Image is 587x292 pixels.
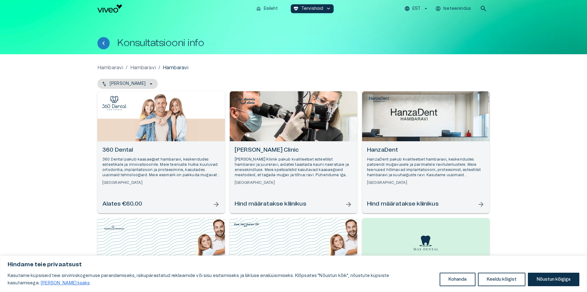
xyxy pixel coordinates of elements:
p: 360 Dental pakub kaasaegset hambaravi, keskendudes esteetikale ja innovatsioonile. Meie teenuste ... [102,157,220,178]
span: ecg_heart [293,6,299,11]
img: Dr. Dennis Clinic logo [234,96,259,106]
h6: HanzaDent [367,146,485,154]
p: Esileht [264,6,278,12]
p: Iseteenindus [443,6,471,12]
img: HanzaDent logo [367,96,391,104]
img: Kose Hambaravi logo [234,223,259,227]
button: EST [403,4,430,13]
a: Loe lisaks [40,281,90,286]
p: HanzaDent pakub kvaliteetset hambaravi, keskendudes patsiendi mugavusele ja parimatele ravitulemu... [367,157,485,178]
span: arrow_forward [477,201,485,208]
a: Navigate to homepage [97,5,251,13]
h6: [PERSON_NAME] Clinic [235,146,352,154]
p: / [158,64,160,71]
button: Keeldu kõigist [478,273,525,286]
h6: [GEOGRAPHIC_DATA] [102,180,220,185]
span: Help [31,5,40,10]
p: [PERSON_NAME] [110,81,146,87]
button: homeEsileht [253,4,281,13]
h6: 360 Dental [102,146,220,154]
p: [PERSON_NAME] Kliinik pakub kvaliteetset esteetilist hambaravi ja juureravi, aidates taastada kau... [235,157,352,178]
img: Max Dental logo [414,236,438,251]
a: Hambaravi [130,64,156,71]
span: keyboard_arrow_down [326,6,331,11]
p: Hambaravi [163,64,188,71]
h6: Hind määratakse kliinikus [235,200,306,208]
h1: Konsultatsiooni info [117,38,204,48]
p: Tervishoid [301,6,324,12]
span: home [256,6,261,11]
p: Hindame teie privaatsust [8,261,579,268]
button: Nõustun kõigiga [528,273,579,286]
button: open search modal [477,2,490,15]
span: search [480,5,487,12]
h6: [GEOGRAPHIC_DATA] [367,180,485,185]
span: arrow_forward [345,201,352,208]
h6: Alates €60.00 [102,200,142,208]
a: Open selected supplier available booking dates [362,91,490,213]
a: Open selected supplier available booking dates [97,91,225,213]
img: Kesklinna hambaravi logo [102,223,127,233]
img: 360 Dental logo [102,96,127,110]
span: arrow_forward [213,201,220,208]
p: EST [412,6,421,12]
h6: [GEOGRAPHIC_DATA] [235,180,352,185]
p: Kasutame küpsiseid teie sirvimiskogemuse parandamiseks, isikupärastatud reklaamide või sisu esita... [8,272,435,287]
button: ecg_heartTervishoidkeyboard_arrow_down [291,4,334,13]
a: Hambaravi [97,64,123,71]
button: Iseteenindus [434,4,472,13]
button: Kohanda [440,273,475,286]
p: / [126,64,127,71]
button: Tagasi [97,37,110,49]
a: Open selected supplier available booking dates [230,91,357,213]
img: Viveo logo [97,5,122,13]
button: [PERSON_NAME] [97,79,158,89]
h6: Hind määratakse kliinikus [367,200,439,208]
